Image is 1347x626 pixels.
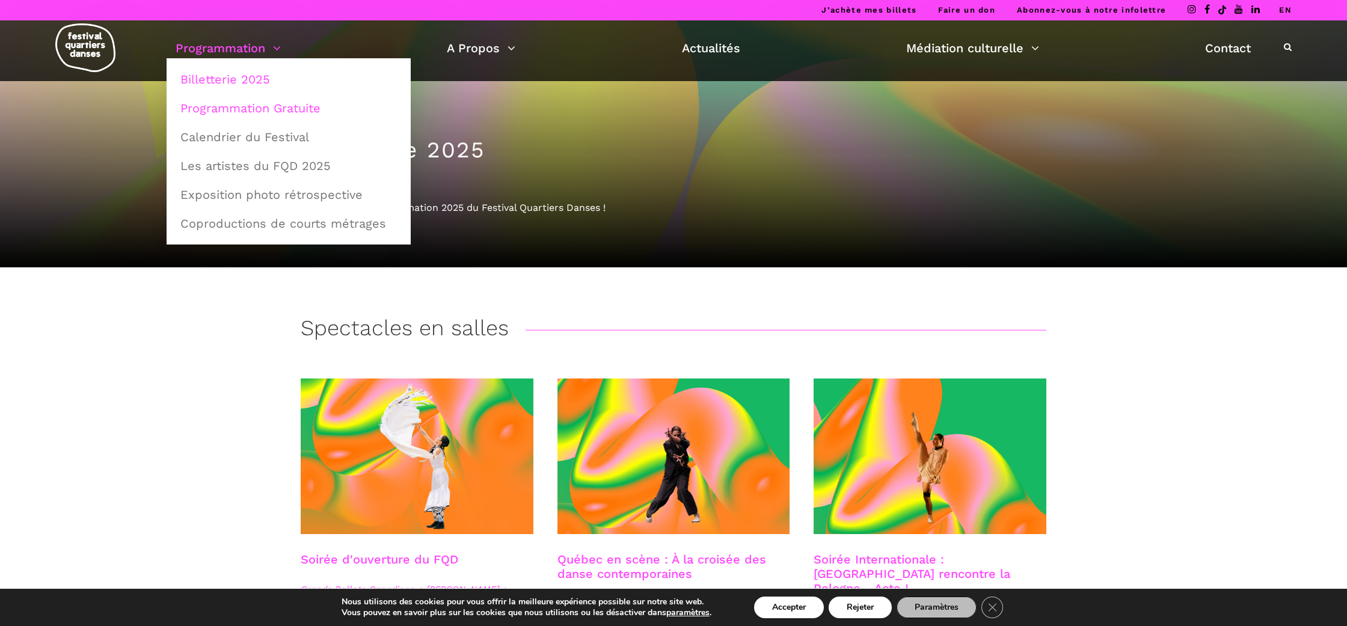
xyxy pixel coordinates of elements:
[342,597,711,607] p: Nous utilisons des cookies pour vous offrir la meilleure expérience possible sur notre site web.
[666,607,710,618] button: paramètres
[981,597,1003,618] button: Close GDPR Cookie Banner
[173,152,404,180] a: Les artistes du FQD 2025
[173,181,404,208] a: Exposition photo rétrospective
[176,38,281,58] a: Programmation
[55,23,115,72] img: logo-fqd-med
[447,38,515,58] a: A Propos
[301,200,1046,216] div: Découvrez la programmation 2025 du Festival Quartiers Danses !
[821,5,916,14] a: J’achète mes billets
[301,552,458,567] a: Soirée d'ouverture du FQD
[301,582,533,611] span: Grands Ballets Canadiens + [PERSON_NAME] + A'no:wara Dance Theatre
[906,38,1039,58] a: Médiation culturelle
[938,5,995,14] a: Faire un don
[301,315,509,345] h3: Spectacles en salles
[342,607,711,618] p: Vous pouvez en savoir plus sur les cookies que nous utilisons ou les désactiver dans .
[301,137,1046,163] h1: Billetterie 2025
[1279,5,1292,14] a: EN
[173,123,404,151] a: Calendrier du Festival
[1205,38,1251,58] a: Contact
[173,65,404,93] a: Billetterie 2025
[1017,5,1166,14] a: Abonnez-vous à notre infolettre
[829,597,892,618] button: Rejeter
[814,552,1010,595] a: Soirée Internationale : [GEOGRAPHIC_DATA] rencontre la Pologne - Acte I
[682,38,740,58] a: Actualités
[173,210,404,237] a: Coproductions de courts métrages
[754,597,824,618] button: Accepter
[173,94,404,122] a: Programmation Gratuite
[557,585,790,614] span: [PERSON_NAME] + [PERSON_NAME] + [PERSON_NAME]
[897,597,977,618] button: Paramètres
[557,552,766,581] a: Québec en scène : À la croisée des danse contemporaines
